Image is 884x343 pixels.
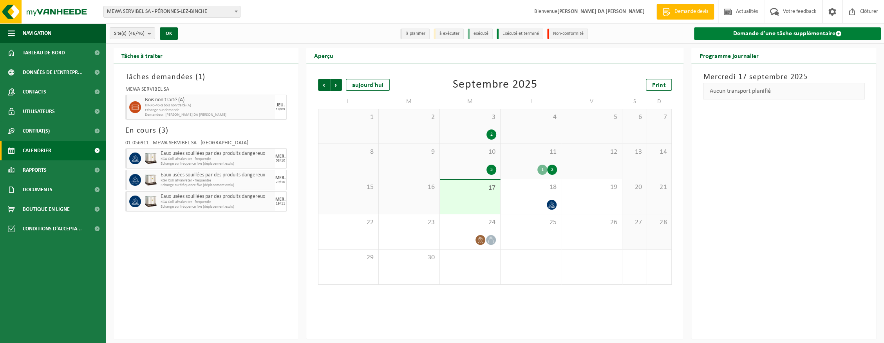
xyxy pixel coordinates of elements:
span: Demande devis [672,8,710,16]
a: Demande d'une tâche supplémentaire [694,27,881,40]
span: 16 [383,183,435,192]
img: PB-IC-1000-HPE-00-01 [145,174,157,186]
span: Suivant [330,79,342,91]
div: MEWA SERVIBEL SA [125,87,287,95]
span: KGA Colli afvalwater - frequentie [161,157,273,162]
span: KGA Colli afvalwater - frequentie [161,200,273,205]
span: 1 [322,113,374,122]
span: Bois non traité (A) [145,97,273,103]
div: 19/11 [276,202,285,206]
h2: Programme journalier [691,48,766,63]
div: 2 [486,129,496,140]
span: 14 [651,148,667,156]
span: Documents [23,180,52,199]
span: 3 [161,127,166,135]
div: 08/10 [276,159,285,163]
span: Navigation [23,23,51,43]
span: 24 [444,218,496,227]
h3: Mercredi 17 septembre 2025 [703,71,864,83]
button: OK [160,27,178,40]
span: 30 [383,253,435,262]
span: Boutique en ligne [23,199,70,219]
div: 29/10 [276,180,285,184]
span: 15 [322,183,374,192]
span: Tableau de bord [23,43,65,63]
span: Précédent [318,79,330,91]
span: 2 [383,113,435,122]
div: MER. [275,154,286,159]
span: 29 [322,253,374,262]
span: 20 [626,183,643,192]
span: 7 [651,113,667,122]
td: L [318,95,379,109]
span: 3 [444,113,496,122]
span: 10 [444,148,496,156]
span: 27 [626,218,643,227]
span: Eaux usées souillées par des produits dangereux [161,194,273,200]
span: 22 [322,218,374,227]
span: 18 [504,183,557,192]
span: 17 [444,184,496,192]
span: 19 [565,183,618,192]
span: Données de l'entrepr... [23,63,83,82]
span: Contacts [23,82,46,102]
span: 5 [565,113,618,122]
li: à planifier [400,29,430,39]
span: Calendrier [23,141,51,160]
span: Echange sur fréquence fixe (déplacement exclu) [161,162,273,166]
strong: [PERSON_NAME] DA [PERSON_NAME] [557,9,645,14]
div: 2 [547,165,557,175]
span: Site(s) [114,28,145,40]
td: M [440,95,501,109]
img: PB-IC-1000-HPE-00-01 [145,196,157,207]
li: à exécuter [434,29,464,39]
span: Echange sur fréquence fixe (déplacement exclu) [161,205,273,209]
td: S [622,95,647,109]
div: 01-056911 - MEWA SERVIBEL SA - [GEOGRAPHIC_DATA] [125,140,287,148]
span: Rapports [23,160,47,180]
div: 18/09 [276,108,285,111]
td: D [647,95,672,109]
td: V [561,95,622,109]
td: J [501,95,561,109]
span: 25 [504,218,557,227]
a: Print [646,79,672,91]
span: 12 [565,148,618,156]
div: MER. [275,176,286,180]
a: Demande devis [656,4,714,20]
span: Utilisateurs [23,102,55,121]
span: 21 [651,183,667,192]
span: 23 [383,218,435,227]
div: MER. [275,197,286,202]
span: 9 [383,148,435,156]
h3: En cours ( ) [125,125,287,136]
h2: Tâches à traiter [114,48,170,63]
img: PB-IC-1000-HPE-00-01 [145,153,157,164]
h2: Aperçu [306,48,341,63]
span: Conditions d'accepta... [23,219,82,239]
li: Non-conformité [547,29,588,39]
span: Contrat(s) [23,121,50,141]
count: (46/46) [128,31,145,36]
span: 11 [504,148,557,156]
button: Site(s)(46/46) [110,27,155,39]
li: exécuté [468,29,493,39]
span: 13 [626,148,643,156]
span: HK-XC-40-G bois non traité (A) [145,103,273,108]
div: 3 [486,165,496,175]
td: M [379,95,439,109]
span: 26 [565,218,618,227]
span: MEWA SERVIBEL SA - PÉRONNES-LEZ-BINCHE [104,6,240,17]
span: 28 [651,218,667,227]
h3: Tâches demandées ( ) [125,71,287,83]
span: KGA Colli afvalwater - frequentie [161,178,273,183]
span: 4 [504,113,557,122]
span: MEWA SERVIBEL SA - PÉRONNES-LEZ-BINCHE [103,6,240,18]
span: Echange sur demande [145,108,273,113]
span: 8 [322,148,374,156]
div: Septembre 2025 [453,79,537,91]
span: Print [652,82,665,88]
span: Eaux usées souillées par des produits dangereux [161,151,273,157]
li: Exécuté et terminé [497,29,543,39]
div: JEU. [277,103,285,108]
